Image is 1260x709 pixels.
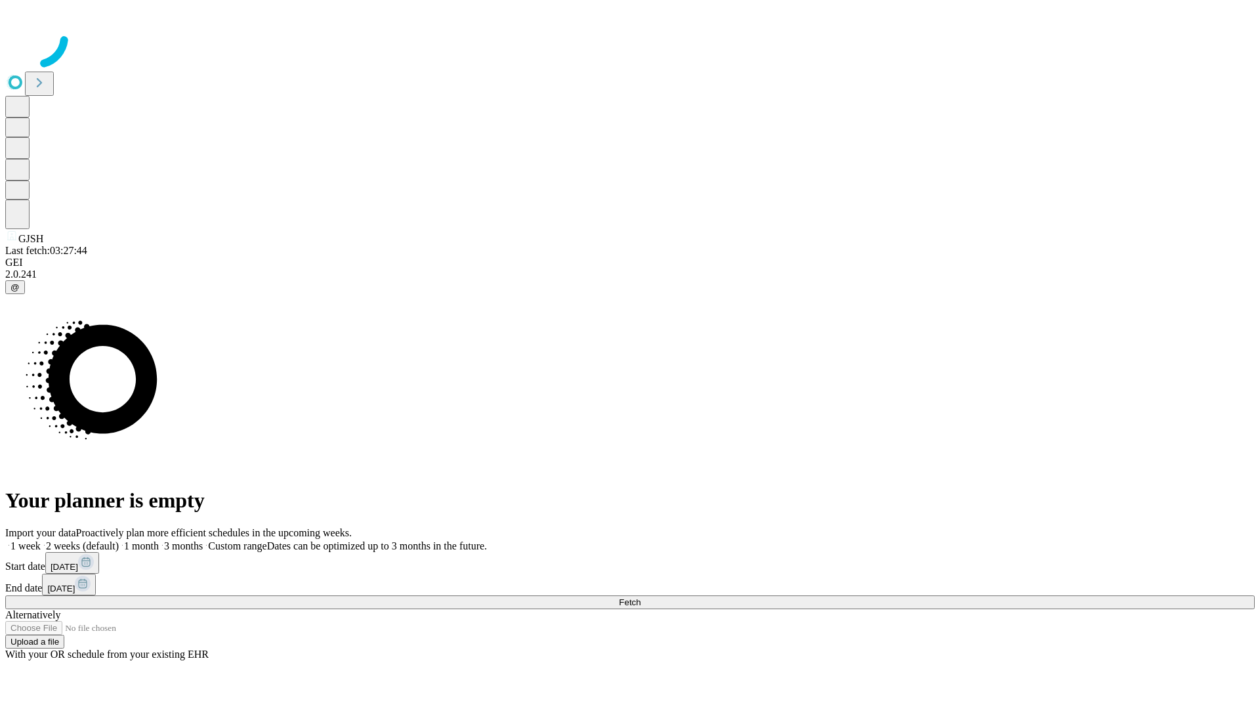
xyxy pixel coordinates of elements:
[51,562,78,572] span: [DATE]
[5,649,209,660] span: With your OR schedule from your existing EHR
[47,584,75,593] span: [DATE]
[619,597,640,607] span: Fetch
[5,488,1255,513] h1: Your planner is empty
[42,574,96,595] button: [DATE]
[5,574,1255,595] div: End date
[5,527,76,538] span: Import your data
[208,540,266,551] span: Custom range
[5,552,1255,574] div: Start date
[124,540,159,551] span: 1 month
[10,540,41,551] span: 1 week
[164,540,203,551] span: 3 months
[5,245,87,256] span: Last fetch: 03:27:44
[5,257,1255,269] div: GEI
[5,595,1255,609] button: Fetch
[5,269,1255,280] div: 2.0.241
[46,540,119,551] span: 2 weeks (default)
[10,282,20,292] span: @
[5,609,60,620] span: Alternatively
[18,233,43,244] span: GJSH
[267,540,487,551] span: Dates can be optimized up to 3 months in the future.
[5,635,64,649] button: Upload a file
[45,552,99,574] button: [DATE]
[76,527,352,538] span: Proactively plan more efficient schedules in the upcoming weeks.
[5,280,25,294] button: @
